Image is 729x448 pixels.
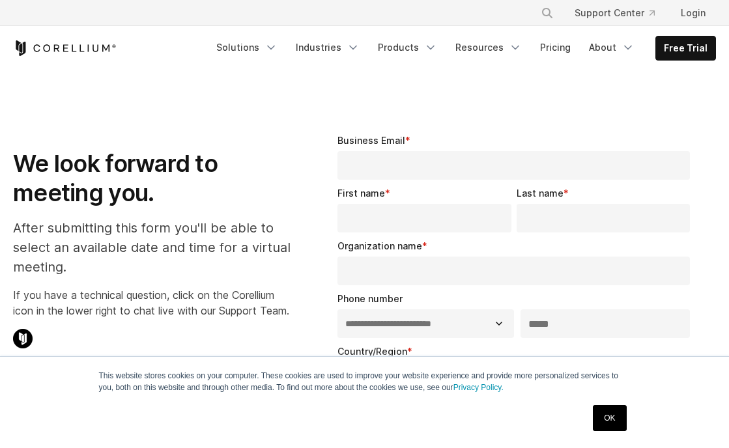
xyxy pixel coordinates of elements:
[208,36,285,59] a: Solutions
[208,36,716,61] div: Navigation Menu
[337,346,407,357] span: Country/Region
[337,240,422,251] span: Organization name
[337,135,405,146] span: Business Email
[337,293,403,304] span: Phone number
[564,1,665,25] a: Support Center
[13,149,291,208] h1: We look forward to meeting you.
[99,370,631,393] p: This website stores cookies on your computer. These cookies are used to improve your website expe...
[517,188,564,199] span: Last name
[670,1,716,25] a: Login
[581,36,642,59] a: About
[525,1,716,25] div: Navigation Menu
[593,405,626,431] a: OK
[13,329,33,348] img: Corellium Chat Icon
[453,383,504,392] a: Privacy Policy.
[13,287,291,318] p: If you have a technical question, click on the Corellium icon in the lower right to chat live wit...
[13,218,291,277] p: After submitting this form you'll be able to select an available date and time for a virtual meet...
[288,36,367,59] a: Industries
[448,36,530,59] a: Resources
[337,188,385,199] span: First name
[13,40,117,56] a: Corellium Home
[370,36,445,59] a: Products
[536,1,559,25] button: Search
[532,36,579,59] a: Pricing
[656,36,715,60] a: Free Trial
